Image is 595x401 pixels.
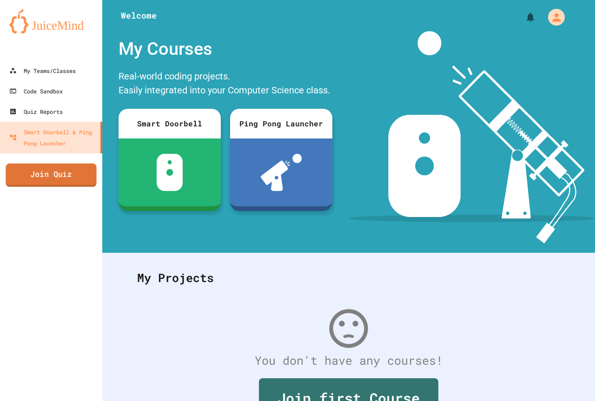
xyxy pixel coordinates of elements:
div: Quiz Reports [9,106,63,117]
div: My Account [538,7,567,28]
img: banner-image-my-projects.png [349,31,595,243]
div: Real-world coding projects. Easily integrated into your Computer Science class. [114,67,337,102]
div: Code Sandbox [9,85,63,97]
img: ppl-with-ball.png [261,154,302,191]
div: Smart Doorbell & Ping Pong Launcher [9,126,97,149]
div: Smart Doorbell [119,109,221,138]
div: My Teams/Classes [9,65,76,76]
div: My Notifications [508,9,538,25]
div: Ping Pong Launcher [230,109,332,138]
div: You don't have any courses! [128,352,569,369]
div: My Projects [128,260,569,296]
img: sdb-white.svg [157,154,183,191]
div: My Courses [114,31,337,67]
img: logo-orange.svg [9,9,93,33]
a: Join Quiz [6,164,96,187]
